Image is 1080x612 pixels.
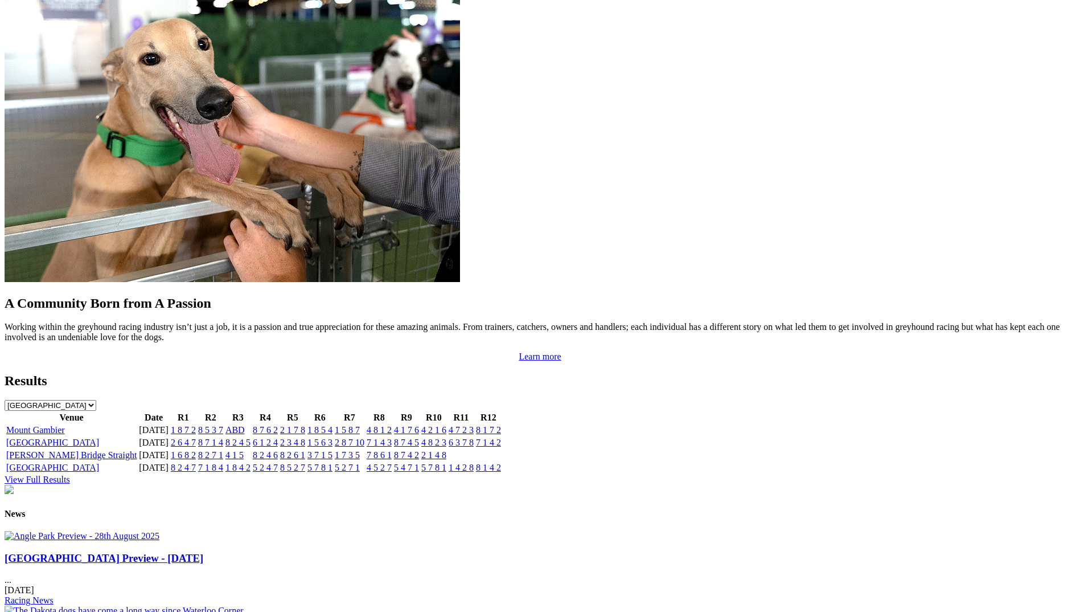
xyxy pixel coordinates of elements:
a: 4 2 1 6 [421,425,446,435]
a: 4 7 2 3 [449,425,474,435]
th: R1 [170,412,196,423]
a: 8 1 7 2 [476,425,501,435]
th: Venue [6,412,137,423]
th: R9 [393,412,420,423]
a: 5 7 8 1 [421,463,446,472]
h2: Results [5,373,1075,389]
th: R2 [198,412,224,423]
a: 8 1 4 2 [476,463,501,472]
a: 5 2 4 7 [253,463,278,472]
a: 8 7 4 2 [394,450,419,460]
a: 4 1 5 [225,450,244,460]
th: R12 [475,412,502,423]
a: 6 3 7 8 [449,438,474,447]
a: 8 2 7 1 [198,450,223,460]
a: 8 7 4 5 [394,438,419,447]
th: R4 [252,412,278,423]
th: R7 [334,412,365,423]
a: 6 1 2 4 [253,438,278,447]
th: R10 [421,412,447,423]
a: 7 1 8 4 [198,463,223,472]
a: [GEOGRAPHIC_DATA] Preview - [DATE] [5,552,203,564]
a: 1 5 6 3 [307,438,332,447]
a: 1 6 8 2 [171,450,196,460]
a: 2 6 4 7 [171,438,196,447]
img: Angle Park Preview - 28th August 2025 [5,531,159,541]
a: 2 1 7 8 [280,425,305,435]
td: [DATE] [138,425,169,436]
a: 8 2 4 5 [225,438,251,447]
a: View Full Results [5,475,70,484]
a: 4 8 2 3 [421,438,446,447]
a: 1 8 4 2 [225,463,251,472]
a: 4 1 7 6 [394,425,419,435]
th: R11 [448,412,474,423]
a: 3 7 1 5 [307,450,332,460]
a: [GEOGRAPHIC_DATA] [6,438,99,447]
td: [DATE] [138,462,169,474]
a: 1 7 3 5 [335,450,360,460]
a: 2 3 4 8 [280,438,305,447]
td: [DATE] [138,450,169,461]
th: R6 [307,412,333,423]
a: 2 1 4 8 [421,450,446,460]
a: Learn more [519,352,561,361]
span: [DATE] [5,585,34,595]
h4: News [5,509,1075,519]
th: Date [138,412,169,423]
a: 8 7 1 4 [198,438,223,447]
p: Working within the greyhound racing industry isn’t just a job, it is a passion and true appreciat... [5,322,1075,342]
a: 7 8 6 1 [367,450,392,460]
a: 5 2 7 1 [335,463,360,472]
a: 7 1 4 2 [476,438,501,447]
a: 4 5 2 7 [367,463,392,472]
a: 4 8 1 2 [367,425,392,435]
a: [GEOGRAPHIC_DATA] [6,463,99,472]
a: 8 7 6 2 [253,425,278,435]
div: ... [5,552,1075,606]
th: R3 [225,412,251,423]
a: 8 2 6 1 [280,450,305,460]
th: R8 [366,412,392,423]
a: 5 4 7 1 [394,463,419,472]
a: ABD [225,425,245,435]
a: 1 5 8 7 [335,425,360,435]
a: 2 8 7 10 [335,438,364,447]
td: [DATE] [138,437,169,448]
a: Mount Gambier [6,425,65,435]
a: 7 1 4 3 [367,438,392,447]
a: 1 8 5 4 [307,425,332,435]
img: chasers_homepage.jpg [5,485,14,494]
a: 8 2 4 7 [171,463,196,472]
h2: A Community Born from A Passion [5,296,1075,311]
a: 1 4 2 8 [449,463,474,472]
a: Racing News [5,595,54,605]
a: 8 2 4 6 [253,450,278,460]
a: [PERSON_NAME] Bridge Straight [6,450,137,460]
a: 8 5 2 7 [280,463,305,472]
a: 8 5 3 7 [198,425,223,435]
th: R5 [280,412,306,423]
a: 5 7 8 1 [307,463,332,472]
a: 1 8 7 2 [171,425,196,435]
